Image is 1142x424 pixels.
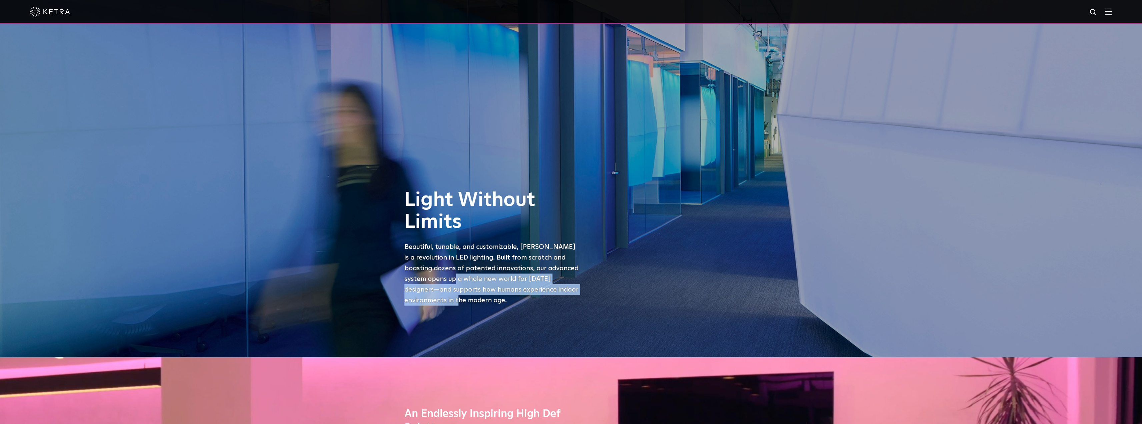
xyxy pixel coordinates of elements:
[1105,8,1112,15] img: Hamburger%20Nav.svg
[404,242,581,306] p: Beautiful, tunable, and customizable, [PERSON_NAME] is a revolution in LED lighting. Built from s...
[1089,8,1098,17] img: search icon
[404,286,579,304] span: —and supports how humans experience indoor environments in the modern age.
[404,189,581,233] h1: Light Without Limits
[30,7,70,17] img: ketra-logo-2019-white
